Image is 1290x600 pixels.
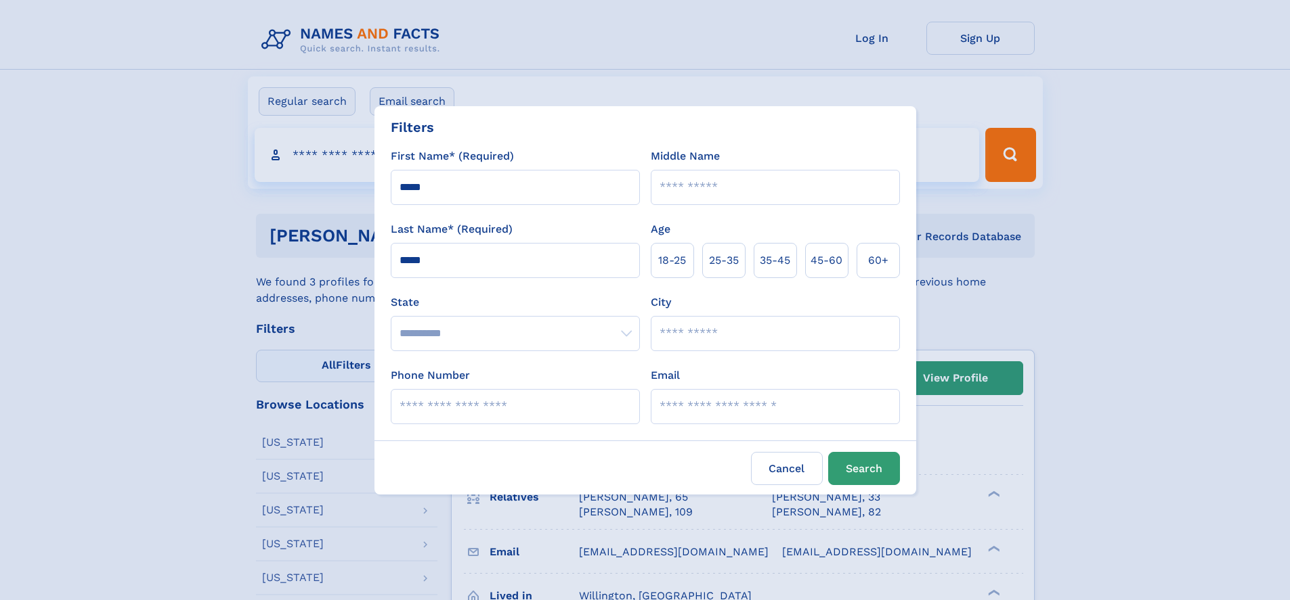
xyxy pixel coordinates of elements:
span: 45‑60 [811,252,842,269]
button: Search [828,452,900,485]
label: Middle Name [651,148,720,164]
span: 35‑45 [760,252,790,269]
label: Last Name* (Required) [391,221,513,237]
span: 60+ [868,252,888,269]
label: State [391,294,640,310]
label: Cancel [751,452,823,485]
label: Email [651,367,680,384]
label: Phone Number [391,367,470,384]
div: Filters [391,117,434,137]
label: City [651,294,671,310]
label: Age [651,221,670,237]
span: 18‑25 [658,252,686,269]
label: First Name* (Required) [391,148,514,164]
span: 25‑35 [709,252,739,269]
